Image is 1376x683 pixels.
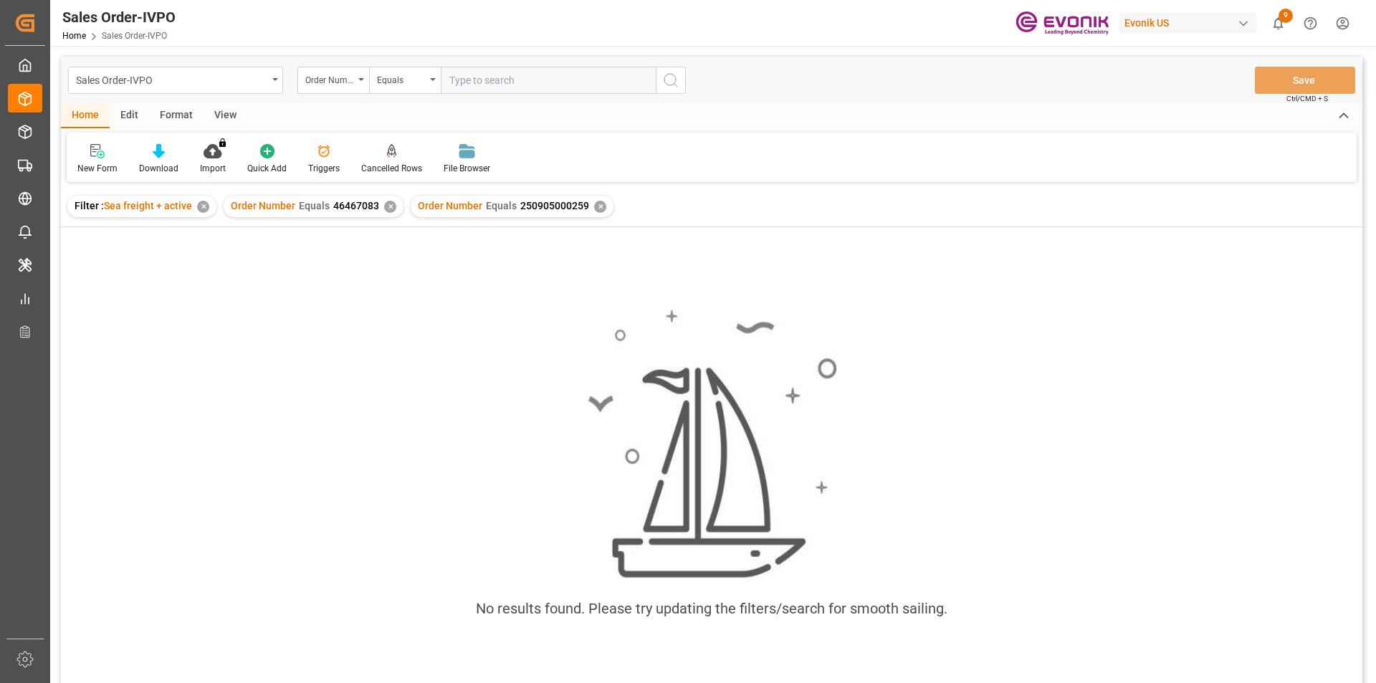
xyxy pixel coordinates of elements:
[197,201,209,213] div: ✕
[149,104,204,128] div: Format
[656,67,686,94] button: search button
[305,70,354,87] div: Order Number
[110,104,149,128] div: Edit
[586,307,837,581] img: smooth_sailing.jpeg
[333,200,379,211] span: 46467083
[486,200,517,211] span: Equals
[61,104,110,128] div: Home
[418,200,482,211] span: Order Number
[104,200,192,211] span: Sea freight + active
[441,67,656,94] input: Type to search
[361,162,422,175] div: Cancelled Rows
[1279,9,1293,23] span: 9
[377,70,426,87] div: Equals
[1119,13,1256,34] div: Evonik US
[1286,93,1328,104] span: Ctrl/CMD + S
[62,6,176,28] div: Sales Order-IVPO
[520,200,589,211] span: 250905000259
[68,67,283,94] button: open menu
[1262,7,1294,39] button: show 9 new notifications
[1294,7,1327,39] button: Help Center
[444,162,490,175] div: File Browser
[76,70,267,88] div: Sales Order-IVPO
[75,200,104,211] span: Filter :
[476,598,947,619] div: No results found. Please try updating the filters/search for smooth sailing.
[308,162,340,175] div: Triggers
[594,201,606,213] div: ✕
[1119,9,1262,37] button: Evonik US
[299,200,330,211] span: Equals
[1255,67,1355,94] button: Save
[247,162,287,175] div: Quick Add
[369,67,441,94] button: open menu
[231,200,295,211] span: Order Number
[77,162,118,175] div: New Form
[204,104,247,128] div: View
[139,162,178,175] div: Download
[62,31,86,41] a: Home
[297,67,369,94] button: open menu
[384,201,396,213] div: ✕
[1016,11,1109,36] img: Evonik-brand-mark-Deep-Purple-RGB.jpeg_1700498283.jpeg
